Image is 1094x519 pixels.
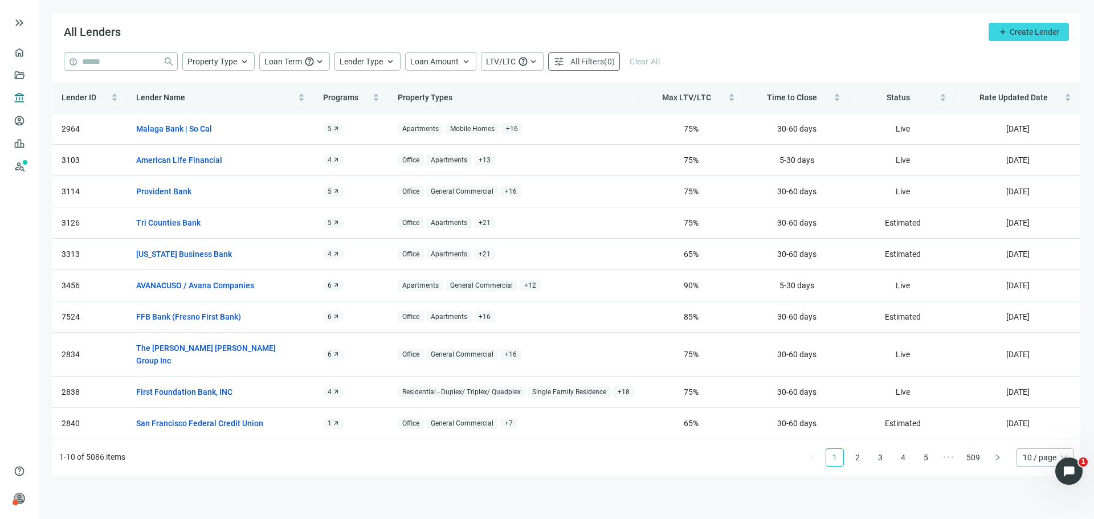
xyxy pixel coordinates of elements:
[570,57,604,66] span: All Filters
[613,386,634,398] span: + 18
[744,408,850,439] td: 30-60 days
[398,349,424,361] span: Office
[136,310,241,323] a: FFB Bank (Fresno First Bank)
[13,16,26,30] button: keyboard_double_arrow_right
[323,93,358,102] span: Programs
[885,250,921,259] span: Estimated
[14,493,25,504] span: person
[896,281,910,290] span: Live
[426,248,472,260] span: Apartments
[767,93,817,102] span: Time to Close
[989,448,1007,467] li: Next Page
[849,449,866,466] a: 2
[1006,387,1030,397] span: [DATE]
[398,248,424,260] span: Office
[398,186,424,198] span: Office
[328,187,332,196] span: 5
[809,454,815,461] span: left
[684,350,699,359] span: 75 %
[398,386,525,398] span: Residential - Duplex/ Triplex/ Quadplex
[528,386,611,398] span: Single Family Residence
[684,218,699,227] span: 75 %
[14,465,25,477] span: help
[896,350,910,359] span: Live
[826,448,844,467] li: 1
[52,207,127,239] td: 3126
[426,217,472,229] span: Apartments
[426,418,498,430] span: General Commercial
[315,56,325,67] span: keyboard_arrow_up
[398,217,424,229] span: Office
[1010,27,1059,36] span: Create Lender
[328,387,332,397] span: 4
[518,56,528,67] span: help
[474,311,495,323] span: + 16
[136,386,232,398] a: First Foundation Bank, INC
[328,250,332,259] span: 4
[486,57,516,66] span: LTV/LTC
[744,301,850,333] td: 30-60 days
[328,419,332,428] span: 1
[500,349,521,361] span: + 16
[333,313,340,320] span: arrow_outward
[136,248,232,260] a: [US_STATE] Business Bank
[1006,250,1030,259] span: [DATE]
[1006,156,1030,165] span: [DATE]
[940,448,958,467] li: Next 5 Pages
[500,186,521,198] span: + 16
[989,448,1007,467] button: right
[684,419,699,428] span: 65 %
[896,187,910,196] span: Live
[398,123,443,135] span: Apartments
[528,56,538,67] span: keyboard_arrow_up
[887,93,910,102] span: Status
[553,56,565,67] span: tune
[426,154,472,166] span: Apartments
[187,57,237,66] span: Property Type
[744,176,850,207] td: 30-60 days
[239,56,250,67] span: keyboard_arrow_up
[328,312,332,321] span: 6
[1016,448,1073,467] div: Page Size
[52,176,127,207] td: 3114
[744,113,850,145] td: 30-60 days
[52,113,127,145] td: 2964
[520,280,541,292] span: + 12
[744,145,850,176] td: 5-30 days
[385,56,395,67] span: keyboard_arrow_up
[461,56,471,67] span: keyboard_arrow_up
[501,123,522,135] span: + 16
[398,418,424,430] span: Office
[803,448,821,467] li: Previous Page
[340,57,383,66] span: Lender Type
[744,377,850,408] td: 30-60 days
[446,123,499,135] span: Mobile Homes
[998,27,1007,36] span: add
[962,448,984,467] li: 509
[885,419,921,428] span: Estimated
[328,281,332,290] span: 6
[826,449,843,466] a: 1
[604,57,615,66] span: ( 0 )
[684,187,699,196] span: 75 %
[894,448,912,467] li: 4
[885,312,921,321] span: Estimated
[684,250,699,259] span: 65 %
[333,389,340,395] span: arrow_outward
[744,239,850,270] td: 30-60 days
[871,448,889,467] li: 3
[744,270,850,301] td: 5-30 days
[684,156,699,165] span: 75 %
[848,448,867,467] li: 2
[426,349,498,361] span: General Commercial
[895,449,912,466] a: 4
[885,218,921,227] span: Estimated
[52,239,127,270] td: 3313
[333,157,340,164] span: arrow_outward
[398,93,452,102] span: Property Types
[52,408,127,439] td: 2840
[684,312,699,321] span: 85 %
[917,448,935,467] li: 5
[328,350,332,359] span: 6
